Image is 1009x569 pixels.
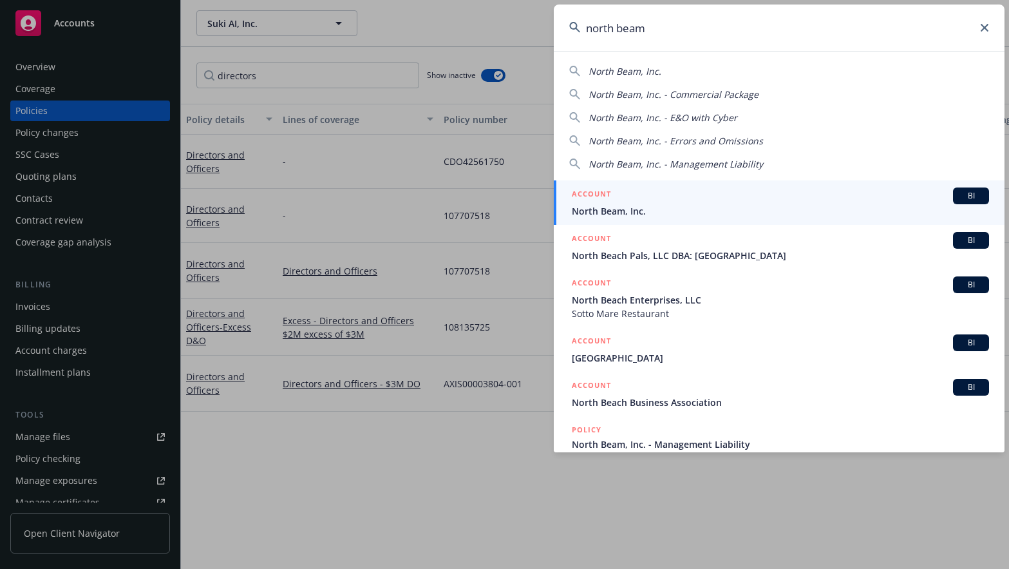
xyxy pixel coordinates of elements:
[554,225,1004,269] a: ACCOUNTBINorth Beach Pals, LLC DBA: [GEOGRAPHIC_DATA]
[572,293,989,307] span: North Beach Enterprises, LLC
[589,135,763,147] span: North Beam, Inc. - Errors and Omissions
[572,351,989,365] span: [GEOGRAPHIC_DATA]
[572,423,601,436] h5: POLICY
[572,232,611,247] h5: ACCOUNT
[572,276,611,292] h5: ACCOUNT
[554,269,1004,327] a: ACCOUNTBINorth Beach Enterprises, LLCSotto Mare Restaurant
[572,334,611,350] h5: ACCOUNT
[572,379,611,394] h5: ACCOUNT
[554,327,1004,372] a: ACCOUNTBI[GEOGRAPHIC_DATA]
[572,188,611,203] h5: ACCOUNT
[572,438,989,451] span: North Beam, Inc. - Management Liability
[589,88,759,101] span: North Beam, Inc. - Commercial Package
[958,279,984,291] span: BI
[572,249,989,262] span: North Beach Pals, LLC DBA: [GEOGRAPHIC_DATA]
[554,416,1004,472] a: POLICYNorth Beam, Inc. - Management LiabilityEKS3448743, [DATE]-[DATE]
[958,235,984,246] span: BI
[589,158,763,170] span: North Beam, Inc. - Management Liability
[554,180,1004,225] a: ACCOUNTBINorth Beam, Inc.
[958,337,984,349] span: BI
[554,372,1004,416] a: ACCOUNTBINorth Beach Business Association
[589,111,737,124] span: North Beam, Inc. - E&O with Cyber
[572,396,989,409] span: North Beach Business Association
[572,307,989,320] span: Sotto Mare Restaurant
[554,5,1004,51] input: Search...
[572,451,989,465] span: EKS3448743, [DATE]-[DATE]
[572,204,989,218] span: North Beam, Inc.
[958,190,984,202] span: BI
[958,381,984,393] span: BI
[589,65,661,77] span: North Beam, Inc.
